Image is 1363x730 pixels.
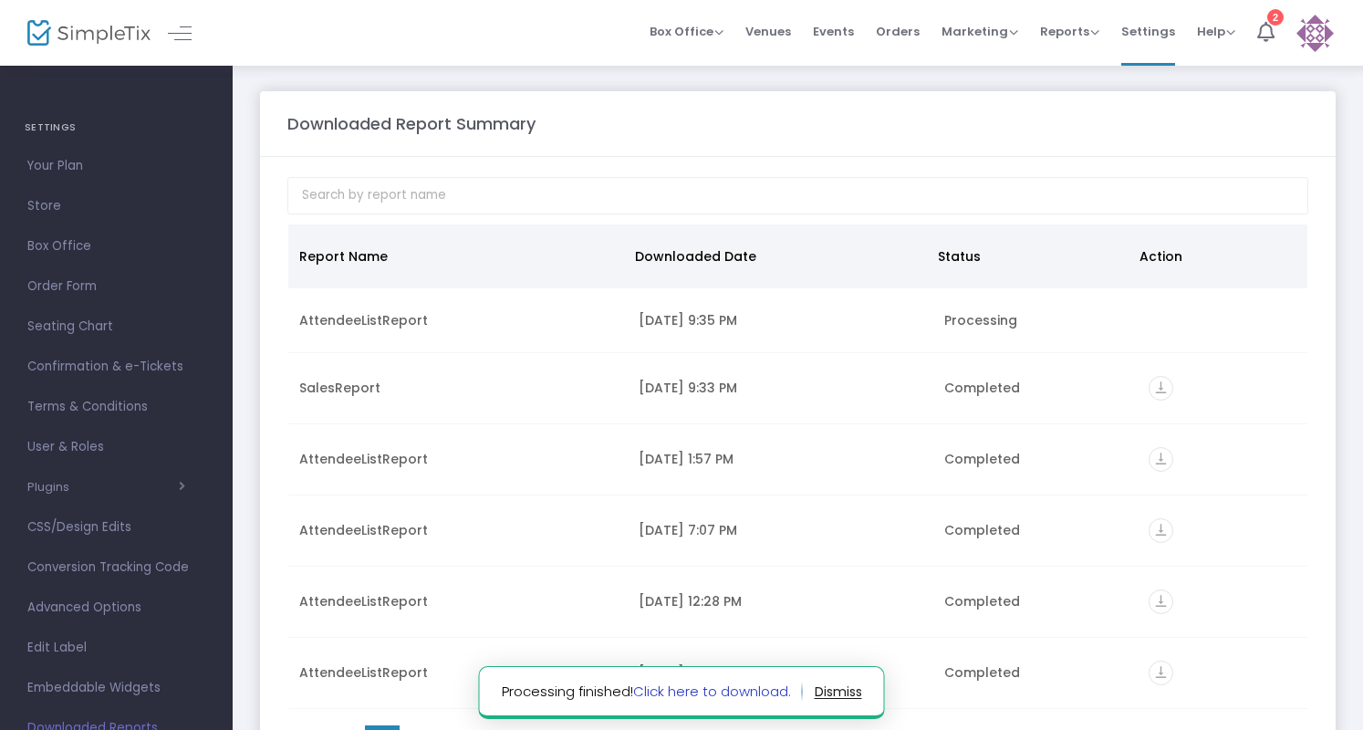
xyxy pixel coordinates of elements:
div: Data table [288,224,1307,717]
span: Embeddable Widgets [27,676,205,700]
div: https://go.SimpleTix.com/f2iis [1149,376,1296,401]
span: User & Roles [27,435,205,459]
span: Box Office [650,23,723,40]
div: AttendeeListReport [299,521,617,539]
h4: SETTINGS [25,109,208,146]
i: vertical_align_bottom [1149,661,1173,685]
div: Completed [944,521,1126,539]
span: Seating Chart [27,315,205,339]
a: vertical_align_bottom [1149,595,1173,613]
div: 10/10/2025 1:57 PM [639,450,922,468]
span: Confirmation & e-Tickets [27,355,205,379]
span: Reports [1040,23,1099,40]
div: Processing [944,311,1126,329]
div: 10/4/2025 12:28 PM [639,592,922,610]
span: Store [27,194,205,218]
i: vertical_align_bottom [1149,376,1173,401]
span: Processing finished! [502,682,803,703]
span: Advanced Options [27,596,205,620]
div: https://go.SimpleTix.com/jfsv5 [1149,661,1296,685]
div: Completed [944,592,1126,610]
span: Box Office [27,235,205,258]
span: Your Plan [27,154,205,178]
span: Events [813,8,854,55]
span: Settings [1121,8,1175,55]
div: https://go.SimpleTix.com/4z2ug [1149,447,1296,472]
div: https://go.SimpleTix.com/3mpda [1149,589,1296,614]
div: 10/9/2025 7:07 PM [639,521,922,539]
th: Action [1129,224,1296,288]
div: 2 [1267,9,1284,26]
div: AttendeeListReport [299,311,617,329]
a: Click here to download. [633,682,791,701]
span: Terms & Conditions [27,395,205,419]
div: Completed [944,450,1126,468]
span: CSS/Design Edits [27,516,205,539]
div: AttendeeListReport [299,592,617,610]
span: Marketing [942,23,1018,40]
m-panel-title: Downloaded Report Summary [287,111,536,136]
span: Orders [876,8,920,55]
i: vertical_align_bottom [1149,447,1173,472]
div: 8/19/2025 10:45 AM [639,663,922,682]
div: AttendeeListReport [299,663,617,682]
span: Help [1197,23,1235,40]
span: Order Form [27,275,205,298]
a: vertical_align_bottom [1149,381,1173,400]
div: https://go.SimpleTix.com/b5u7m [1149,518,1296,543]
div: AttendeeListReport [299,450,617,468]
span: Venues [745,8,791,55]
div: 10/13/2025 9:35 PM [639,311,922,329]
i: vertical_align_bottom [1149,589,1173,614]
button: dismiss [815,677,862,706]
div: Completed [944,379,1126,397]
th: Status [927,224,1129,288]
button: Plugins [27,480,185,495]
a: vertical_align_bottom [1149,666,1173,684]
span: Conversion Tracking Code [27,556,205,579]
div: SalesReport [299,379,617,397]
div: Completed [944,663,1126,682]
div: 10/13/2025 9:33 PM [639,379,922,397]
i: vertical_align_bottom [1149,518,1173,543]
th: Report Name [288,224,624,288]
a: vertical_align_bottom [1149,453,1173,471]
th: Downloaded Date [624,224,926,288]
input: Search by report name [287,177,1308,214]
a: vertical_align_bottom [1149,524,1173,542]
span: Edit Label [27,636,205,660]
